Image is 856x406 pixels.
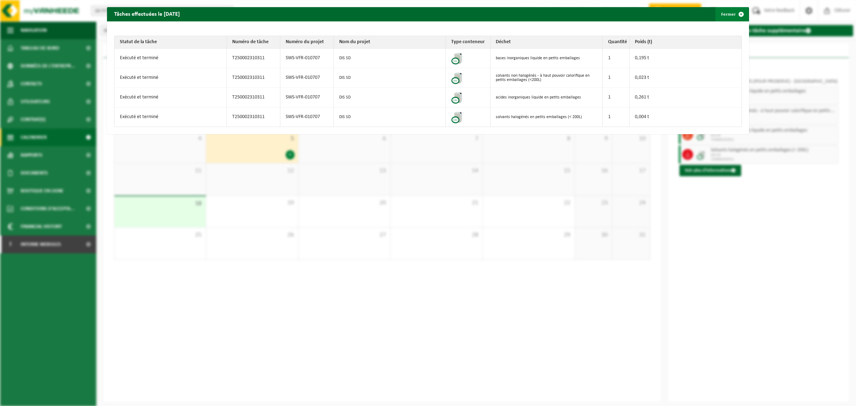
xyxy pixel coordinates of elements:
[114,107,227,127] td: Exécuté et terminé
[280,88,334,107] td: SWS-VFR-010707
[490,68,603,88] td: solvants non halogénés - à haut pouvoir calorifique en petits emballages (<200L)
[280,107,334,127] td: SWS-VFR-010707
[451,70,465,84] img: LP-LD-CU
[334,49,446,68] td: DIS SD
[490,36,603,49] th: Déchet
[280,36,334,49] th: Numéro du projet
[603,88,630,107] td: 1
[630,107,742,127] td: 0,004 t
[451,109,465,123] img: LP-LD-CU
[630,88,742,107] td: 0,261 t
[490,107,603,127] td: solvants halogénés en petits emballages (< 200L)
[446,36,490,49] th: Type conteneur
[114,36,227,49] th: Statut de la tâche
[715,7,748,21] button: Fermer
[227,107,280,127] td: T250002310311
[490,49,603,68] td: bases inorganiques liquide en petits emballages
[603,68,630,88] td: 1
[490,88,603,107] td: acides inorganiques liquide en petits emballages
[280,49,334,68] td: SWS-VFR-010707
[334,68,446,88] td: DIS SD
[227,88,280,107] td: T250002310311
[227,36,280,49] th: Numéro de tâche
[334,88,446,107] td: DIS SD
[227,68,280,88] td: T250002310311
[603,36,630,49] th: Quantité
[630,49,742,68] td: 0,195 t
[114,88,227,107] td: Exécuté et terminé
[451,90,465,104] img: LP-LD-CU
[227,49,280,68] td: T250002310311
[107,7,187,21] h2: Tâches effectuées le [DATE]
[114,68,227,88] td: Exécuté et terminé
[114,49,227,68] td: Exécuté et terminé
[334,36,446,49] th: Nom du projet
[603,107,630,127] td: 1
[630,68,742,88] td: 0,023 t
[630,36,742,49] th: Poids (t)
[603,49,630,68] td: 1
[334,107,446,127] td: DIS SD
[451,50,465,65] img: LP-LD-CU
[280,68,334,88] td: SWS-VFR-010707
